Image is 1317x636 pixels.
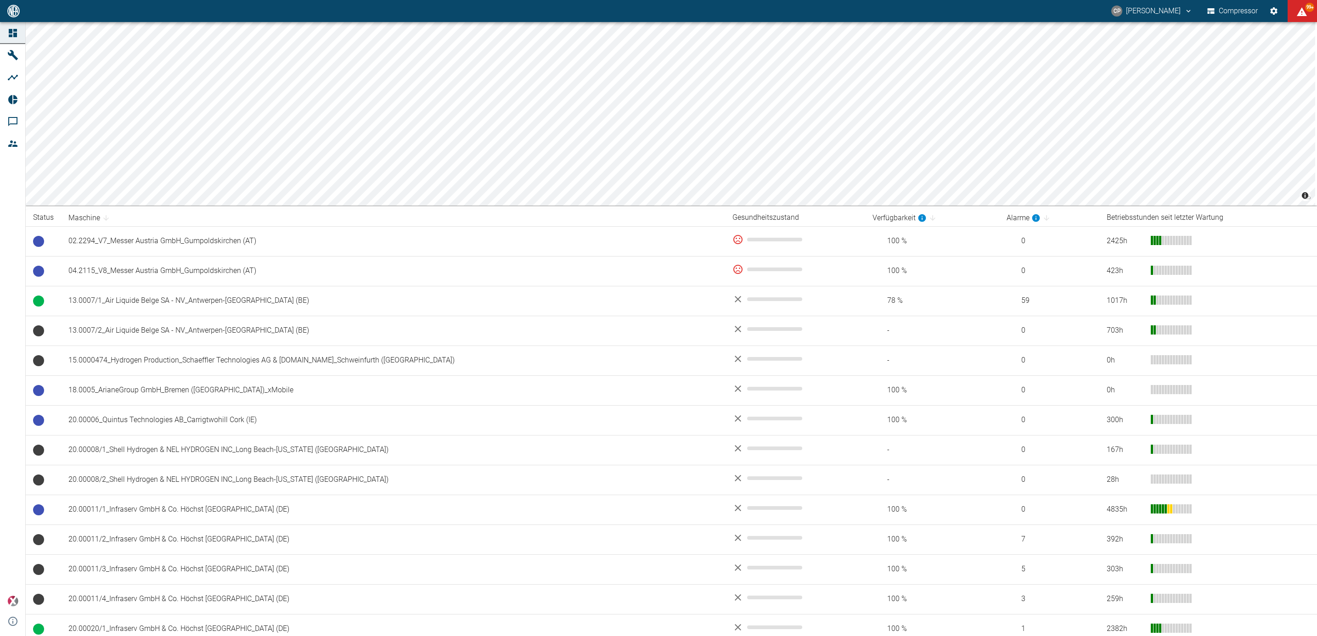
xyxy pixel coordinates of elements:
[1107,624,1143,634] div: 2382 h
[26,22,1315,206] canvas: Map
[732,234,858,245] div: 0 %
[732,383,858,394] div: No data
[732,532,858,543] div: No data
[33,594,44,605] span: Keine Daten
[872,212,927,223] div: berechnet für die letzten 7 Tage
[1107,564,1143,575] div: 303 h
[732,294,858,305] div: No data
[61,584,725,614] td: 20.00011/4_Infraserv GmbH & Co. Höchst [GEOGRAPHIC_DATA] (DE)
[732,264,858,275] div: 0 %
[61,256,725,286] td: 04.2115_V8_Messer Austria GmbH_Gumpoldskirchen (AT)
[1107,355,1143,366] div: 0 h
[33,474,44,485] span: Keine Daten
[872,296,992,306] span: 78 %
[33,385,44,396] span: Betriebsbereit
[872,325,992,336] span: -
[1107,266,1143,276] div: 423 h
[1107,385,1143,396] div: 0 h
[732,562,858,573] div: No data
[872,594,992,604] span: 100 %
[61,495,725,524] td: 20.00011/1_Infraserv GmbH & Co. Höchst [GEOGRAPHIC_DATA] (DE)
[1107,236,1143,246] div: 2425 h
[68,212,112,223] span: Maschine
[1107,534,1143,545] div: 392 h
[1305,3,1314,12] span: 99+
[1007,504,1092,515] span: 0
[33,624,44,635] span: Betrieb
[1099,209,1317,226] th: Betriebsstunden seit letzter Wartung
[1107,325,1143,336] div: 703 h
[1110,3,1194,19] button: christoph.palm@neuman-esser.com
[872,236,992,246] span: 100 %
[6,5,21,17] img: logo
[33,355,44,366] span: Keine Daten
[7,596,18,607] img: Xplore Logo
[1107,474,1143,485] div: 28 h
[1007,325,1092,336] span: 0
[33,236,44,247] span: Betriebsbereit
[61,375,725,405] td: 18.0005_ArianeGroup GmbH_Bremen ([GEOGRAPHIC_DATA])_xMobile
[33,266,44,277] span: Betriebsbereit
[732,353,858,364] div: No data
[1007,296,1092,306] span: 59
[61,465,725,495] td: 20.00008/2_Shell Hydrogen & NEL HYDROGEN INC_Long Beach-[US_STATE] ([GEOGRAPHIC_DATA])
[872,355,992,366] span: -
[61,435,725,465] td: 20.00008/1_Shell Hydrogen & NEL HYDROGEN INC_Long Beach-[US_STATE] ([GEOGRAPHIC_DATA])
[1107,504,1143,515] div: 4835 h
[1007,474,1092,485] span: 0
[1007,266,1092,276] span: 0
[33,564,44,575] span: Keine Daten
[872,564,992,575] span: 100 %
[1107,415,1143,425] div: 300 h
[1007,564,1092,575] span: 5
[872,534,992,545] span: 100 %
[1007,212,1041,223] div: berechnet für die letzten 7 Tage
[61,226,725,256] td: 02.2294_V7_Messer Austria GmbH_Gumpoldskirchen (AT)
[1111,6,1122,17] div: CP
[872,385,992,396] span: 100 %
[732,324,858,335] div: No data
[872,504,992,515] span: 100 %
[33,296,44,307] span: Betrieb
[732,473,858,484] div: No data
[732,622,858,633] div: No data
[872,266,992,276] span: 100 %
[872,624,992,634] span: 100 %
[1107,296,1143,306] div: 1017 h
[1007,445,1092,455] span: 0
[732,443,858,454] div: No data
[33,534,44,545] span: Keine Daten
[872,474,992,485] span: -
[61,286,725,316] td: 13.0007/1_Air Liquide Belge SA - NV_Antwerpen-[GEOGRAPHIC_DATA] (BE)
[26,209,61,226] th: Status
[33,325,44,336] span: Keine Daten
[1205,3,1260,19] button: Compressor
[61,316,725,346] td: 13.0007/2_Air Liquide Belge SA - NV_Antwerpen-[GEOGRAPHIC_DATA] (BE)
[872,445,992,455] span: -
[61,346,725,375] td: 15.0000474_Hydrogen Production_Schaeffler Technologies AG & [DOMAIN_NAME]_Schweinfurth ([GEOGRAPH...
[61,405,725,435] td: 20.00006_Quintus Technologies AB_Carrigtwohill Cork (IE)
[732,592,858,603] div: No data
[61,554,725,584] td: 20.00011/3_Infraserv GmbH & Co. Höchst [GEOGRAPHIC_DATA] (DE)
[732,413,858,424] div: No data
[1107,445,1143,455] div: 167 h
[1107,594,1143,604] div: 259 h
[1007,355,1092,366] span: 0
[33,445,44,456] span: Keine Daten
[872,415,992,425] span: 100 %
[732,502,858,513] div: No data
[1007,415,1092,425] span: 0
[725,209,865,226] th: Gesundheitszustand
[1007,236,1092,246] span: 0
[1007,534,1092,545] span: 7
[33,415,44,426] span: Betriebsbereit
[1007,624,1092,634] span: 1
[1007,385,1092,396] span: 0
[33,504,44,515] span: Betriebsbereit
[61,524,725,554] td: 20.00011/2_Infraserv GmbH & Co. Höchst [GEOGRAPHIC_DATA] (DE)
[1007,594,1092,604] span: 3
[1266,3,1282,19] button: Einstellungen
